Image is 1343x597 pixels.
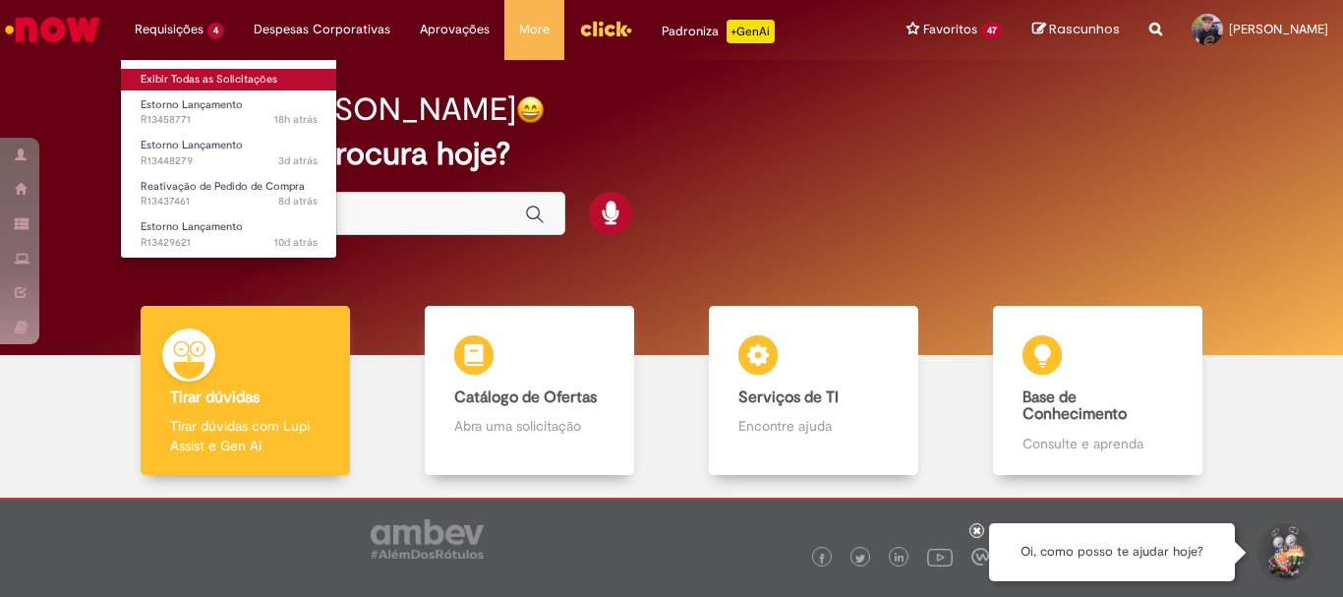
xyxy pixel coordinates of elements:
[121,94,337,131] a: Aberto R13458771 : Estorno Lançamento
[170,388,260,407] b: Tirar dúvidas
[923,20,977,39] span: Favoritos
[927,544,953,569] img: logo_footer_youtube.png
[1032,21,1120,39] a: Rascunhos
[671,306,956,476] a: Serviços de TI Encontre ajuda
[120,59,337,259] ul: Requisições
[254,20,390,39] span: Despesas Corporativas
[2,10,103,49] img: ServiceNow
[278,153,318,168] span: 3d atrás
[121,135,337,171] a: Aberto R13448279 : Estorno Lançamento
[278,194,318,209] time: 21/08/2025 16:37:26
[981,23,1003,39] span: 47
[121,216,337,253] a: Aberto R13429621 : Estorno Lançamento
[895,553,905,565] img: logo_footer_linkedin.png
[274,112,318,127] span: 18h atrás
[454,416,604,436] p: Abra uma solicitação
[141,194,318,209] span: R13437461
[141,112,318,128] span: R13458771
[141,179,305,194] span: Reativação de Pedido de Compra
[956,306,1240,476] a: Base de Conhecimento Consulte e aprenda
[1049,20,1120,38] span: Rascunhos
[141,97,243,112] span: Estorno Lançamento
[274,235,318,250] time: 19/08/2025 16:21:14
[141,138,243,152] span: Estorno Lançamento
[989,523,1235,581] div: Oi, como posso te ajudar hoje?
[579,14,632,43] img: click_logo_yellow_360x200.png
[454,388,597,407] b: Catálogo de Ofertas
[141,153,318,169] span: R13448279
[140,137,1203,171] h2: O que você procura hoje?
[207,23,224,39] span: 4
[1229,21,1328,37] span: [PERSON_NAME]
[141,219,243,234] span: Estorno Lançamento
[274,235,318,250] span: 10d atrás
[103,306,387,476] a: Tirar dúvidas Tirar dúvidas com Lupi Assist e Gen Ai
[519,20,550,39] span: More
[855,554,865,564] img: logo_footer_twitter.png
[141,235,318,251] span: R13429621
[1255,523,1314,582] button: Iniciar Conversa de Suporte
[278,153,318,168] time: 26/08/2025 13:15:01
[738,388,839,407] b: Serviços de TI
[274,112,318,127] time: 28/08/2025 15:39:25
[135,20,204,39] span: Requisições
[371,519,484,559] img: logo_footer_ambev_rotulo_gray.png
[817,554,827,564] img: logo_footer_facebook.png
[738,416,888,436] p: Encontre ajuda
[170,416,320,455] p: Tirar dúvidas com Lupi Assist e Gen Ai
[727,20,775,43] p: +GenAi
[121,69,337,90] a: Exibir Todas as Solicitações
[1022,434,1172,453] p: Consulte e aprenda
[516,95,545,124] img: happy-face.png
[420,20,490,39] span: Aprovações
[387,306,671,476] a: Catálogo de Ofertas Abra uma solicitação
[1022,388,1127,425] b: Base de Conhecimento
[971,548,989,566] img: logo_footer_workplace.png
[121,176,337,212] a: Aberto R13437461 : Reativação de Pedido de Compra
[662,20,775,43] div: Padroniza
[278,194,318,209] span: 8d atrás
